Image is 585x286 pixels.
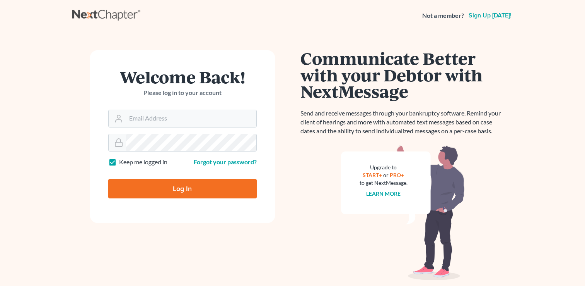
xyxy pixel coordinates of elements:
[360,164,408,171] div: Upgrade to
[300,50,505,100] h1: Communicate Better with your Debtor with NextMessage
[108,69,257,85] h1: Welcome Back!
[383,172,389,178] span: or
[119,158,167,167] label: Keep me logged in
[341,145,465,281] img: nextmessage_bg-59042aed3d76b12b5cd301f8e5b87938c9018125f34e5fa2b7a6b67550977c72.svg
[366,190,401,197] a: Learn more
[300,109,505,136] p: Send and receive messages through your bankruptcy software. Remind your client of hearings and mo...
[422,11,464,20] strong: Not a member?
[108,88,257,97] p: Please log in to your account
[390,172,404,178] a: PRO+
[126,110,256,127] input: Email Address
[360,179,408,187] div: to get NextMessage.
[108,179,257,198] input: Log In
[467,12,513,19] a: Sign up [DATE]!
[363,172,382,178] a: START+
[194,158,257,165] a: Forgot your password?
